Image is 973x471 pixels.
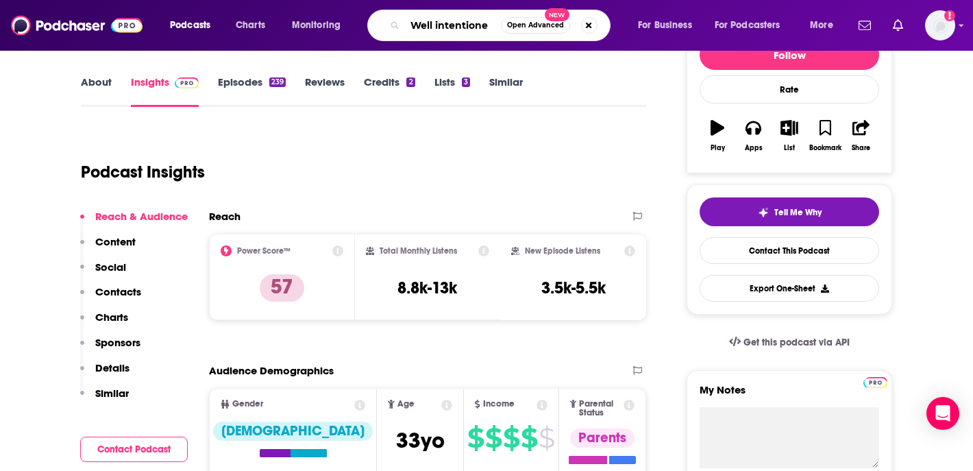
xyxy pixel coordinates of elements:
span: Logged in as Ashley_Beenen [925,10,955,40]
span: Monitoring [292,16,341,35]
h3: 8.8k-13k [397,278,457,298]
p: Contacts [95,285,141,298]
a: Episodes239 [218,75,286,107]
span: New [545,8,569,21]
h3: 3.5k-5.5k [541,278,606,298]
img: User Profile [925,10,955,40]
span: 33 yo [396,427,445,454]
p: Charts [95,311,128,324]
div: Share [852,144,870,152]
span: Charts [236,16,265,35]
span: $ [503,427,519,449]
input: Search podcasts, credits, & more... [405,14,501,36]
span: Get this podcast via API [743,337,850,348]
div: 2 [406,77,415,87]
img: Podchaser - Follow, Share and Rate Podcasts [11,12,143,38]
button: Similar [80,387,129,412]
a: Pro website [863,375,887,388]
a: Charts [227,14,273,36]
span: Parental Status [579,400,621,418]
img: Podchaser Pro [863,377,887,388]
span: $ [539,427,554,449]
button: open menu [800,14,850,36]
h1: Podcast Insights [81,162,205,182]
button: Contact Podcast [80,437,188,462]
button: Play [700,111,735,160]
button: Follow [700,40,879,70]
button: Open AdvancedNew [501,17,570,34]
button: Bookmark [807,111,843,160]
h2: Total Monthly Listens [380,246,457,256]
button: Reach & Audience [80,210,188,235]
div: Open Intercom Messenger [926,397,959,430]
span: Gender [232,400,263,409]
p: Sponsors [95,336,140,349]
label: My Notes [700,383,879,407]
button: Contacts [80,285,141,311]
span: $ [485,427,502,449]
div: 3 [462,77,470,87]
button: open menu [160,14,228,36]
span: For Business [638,16,692,35]
a: Show notifications dropdown [887,14,909,37]
h2: Audience Demographics [209,364,334,377]
button: open menu [706,14,800,36]
button: open menu [282,14,358,36]
div: 239 [269,77,286,87]
span: Tell Me Why [774,207,822,218]
svg: Add a profile image [944,10,955,21]
button: Sponsors [80,336,140,361]
a: Contact This Podcast [700,237,879,264]
div: Parents [570,428,635,448]
h2: Power Score™ [237,246,291,256]
div: Play [711,144,725,152]
button: Details [80,361,130,387]
button: Social [80,261,126,286]
div: Apps [745,144,763,152]
p: Social [95,261,126,274]
p: Content [95,235,136,248]
button: Apps [735,111,771,160]
a: Reviews [305,75,345,107]
a: Get this podcast via API [718,326,861,359]
button: tell me why sparkleTell Me Why [700,197,879,226]
button: Content [80,235,136,261]
a: Show notifications dropdown [853,14,876,37]
a: Similar [489,75,523,107]
img: tell me why sparkle [758,207,769,218]
span: For Podcasters [715,16,780,35]
span: Age [397,400,415,409]
span: Open Advanced [507,22,564,29]
p: Details [95,361,130,374]
button: Export One-Sheet [700,275,879,302]
p: 57 [260,274,304,302]
p: Reach & Audience [95,210,188,223]
a: InsightsPodchaser Pro [131,75,199,107]
span: $ [521,427,537,449]
div: [DEMOGRAPHIC_DATA] [213,422,373,441]
button: Share [843,111,879,160]
p: Similar [95,387,129,400]
h2: New Episode Listens [525,246,600,256]
a: Lists3 [434,75,470,107]
span: Podcasts [170,16,210,35]
h2: Reach [209,210,241,223]
div: Bookmark [809,144,841,152]
button: List [772,111,807,160]
button: Charts [80,311,128,336]
span: Income [483,400,515,409]
div: Rate [700,75,879,104]
span: $ [467,427,484,449]
img: Podchaser Pro [175,77,199,88]
span: More [810,16,833,35]
button: Show profile menu [925,10,955,40]
button: open menu [628,14,709,36]
div: Search podcasts, credits, & more... [380,10,624,41]
a: About [81,75,112,107]
div: List [784,144,795,152]
a: Credits2 [364,75,415,107]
